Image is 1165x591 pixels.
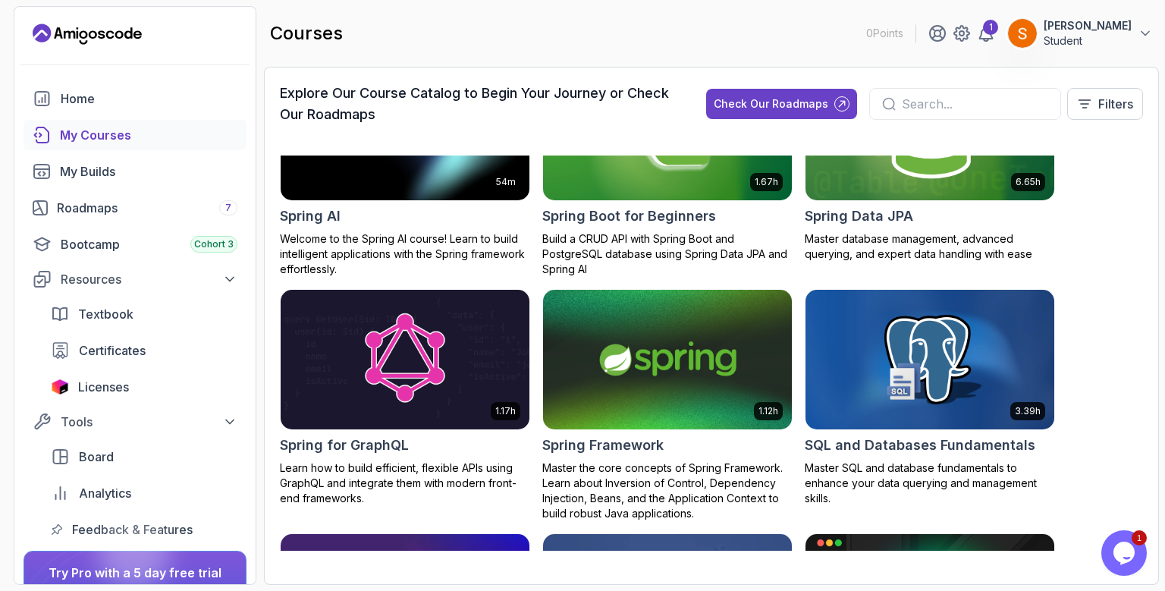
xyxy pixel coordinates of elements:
[61,235,237,253] div: Bootcamp
[280,461,530,506] p: Learn how to build efficient, flexible APIs using GraphQL and integrate them with modern front-en...
[542,231,793,277] p: Build a CRUD API with Spring Boot and PostgreSQL database using Spring Data JPA and Spring AI
[805,206,913,227] h2: Spring Data JPA
[1015,405,1041,417] p: 3.39h
[983,20,998,35] div: 1
[42,335,247,366] a: certificates
[33,22,142,46] a: Landing page
[42,299,247,329] a: textbook
[78,378,129,396] span: Licenses
[42,372,247,402] a: licenses
[496,176,516,188] p: 54m
[805,231,1055,262] p: Master database management, advanced querying, and expert data handling with ease
[280,289,530,506] a: Spring for GraphQL card1.17hSpring for GraphQLLearn how to build efficient, flexible APIs using G...
[61,413,237,431] div: Tools
[225,202,231,214] span: 7
[51,379,69,395] img: jetbrains icon
[281,290,529,429] img: Spring for GraphQL card
[1044,33,1132,49] p: Student
[542,461,793,521] p: Master the core concepts of Spring Framework. Learn about Inversion of Control, Dependency Inject...
[57,199,237,217] div: Roadmaps
[24,408,247,435] button: Tools
[280,231,530,277] p: Welcome to the Spring AI course! Learn to build intelligent applications with the Spring framewor...
[24,193,247,223] a: roadmaps
[60,126,237,144] div: My Courses
[280,206,341,227] h2: Spring AI
[1007,18,1153,49] button: user profile image[PERSON_NAME]Student
[24,266,247,293] button: Resources
[42,442,247,472] a: board
[42,514,247,545] a: feedback
[537,287,798,433] img: Spring Framework card
[270,21,343,46] h2: courses
[1101,530,1150,576] iframe: chat widget
[79,341,146,360] span: Certificates
[706,89,857,119] button: Check Our Roadmaps
[60,162,237,181] div: My Builds
[1044,18,1132,33] p: [PERSON_NAME]
[805,61,1055,262] a: Spring Data JPA card6.65hSpring Data JPAMaster database management, advanced querying, and expert...
[280,83,679,125] h3: Explore Our Course Catalog to Begin Your Journey or Check Our Roadmaps
[714,96,828,112] div: Check Our Roadmaps
[24,156,247,187] a: builds
[805,289,1055,506] a: SQL and Databases Fundamentals card3.39hSQL and Databases FundamentalsMaster SQL and database fun...
[280,435,409,456] h2: Spring for GraphQL
[79,484,131,502] span: Analytics
[866,26,903,41] p: 0 Points
[1008,19,1037,48] img: user profile image
[61,270,237,288] div: Resources
[1067,88,1143,120] button: Filters
[977,24,995,42] a: 1
[542,289,793,521] a: Spring Framework card1.12hSpring FrameworkMaster the core concepts of Spring Framework. Learn abo...
[542,61,793,278] a: Spring Boot for Beginners card1.67hSpring Boot for BeginnersBuild a CRUD API with Spring Boot and...
[280,61,530,278] a: Spring AI card54mSpring AIWelcome to the Spring AI course! Learn to build intelligent application...
[24,229,247,259] a: bootcamp
[24,120,247,150] a: courses
[79,448,114,466] span: Board
[542,206,716,227] h2: Spring Boot for Beginners
[1016,176,1041,188] p: 6.65h
[194,238,234,250] span: Cohort 3
[902,95,1048,113] input: Search...
[42,478,247,508] a: analytics
[72,520,193,539] span: Feedback & Features
[542,435,664,456] h2: Spring Framework
[1098,95,1133,113] p: Filters
[805,290,1054,429] img: SQL and Databases Fundamentals card
[805,461,1055,506] p: Master SQL and database fundamentals to enhance your data querying and management skills.
[805,435,1035,456] h2: SQL and Databases Fundamentals
[755,176,778,188] p: 1.67h
[78,305,133,323] span: Textbook
[495,405,516,417] p: 1.17h
[24,83,247,114] a: home
[758,405,778,417] p: 1.12h
[61,90,237,108] div: Home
